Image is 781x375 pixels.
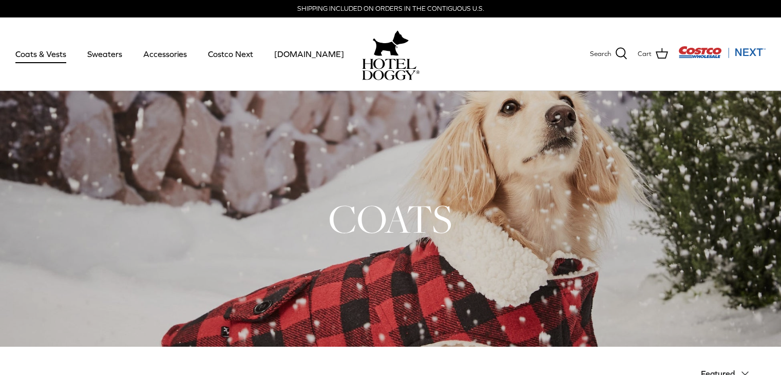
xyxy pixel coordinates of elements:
[6,36,75,71] a: Coats & Vests
[638,47,668,61] a: Cart
[678,46,766,59] img: Costco Next
[590,49,611,60] span: Search
[678,52,766,60] a: Visit Costco Next
[134,36,196,71] a: Accessories
[362,59,420,80] img: hoteldoggycom
[362,28,420,80] a: hoteldoggy.com hoteldoggycom
[78,36,131,71] a: Sweaters
[265,36,353,71] a: [DOMAIN_NAME]
[638,49,652,60] span: Cart
[26,194,755,244] h1: COATS
[373,28,409,59] img: hoteldoggy.com
[590,47,627,61] a: Search
[199,36,262,71] a: Costco Next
